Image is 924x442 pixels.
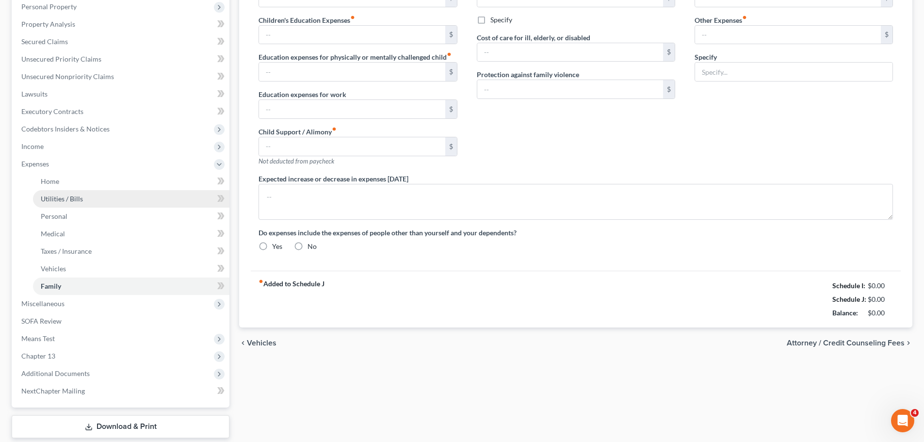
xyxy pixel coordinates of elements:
[21,55,101,63] span: Unsecured Priority Claims
[787,339,912,347] button: Attorney / Credit Counseling Fees chevron_right
[477,69,579,80] label: Protection against family violence
[21,107,83,115] span: Executory Contracts
[259,279,324,320] strong: Added to Schedule J
[21,125,110,133] span: Codebtors Insiders & Notices
[41,264,66,273] span: Vehicles
[259,174,408,184] label: Expected increase or decrease in expenses [DATE]
[41,247,92,255] span: Taxes / Insurance
[445,63,457,81] div: $
[832,309,858,317] strong: Balance:
[445,26,457,44] div: $
[41,282,61,290] span: Family
[259,100,445,118] input: --
[14,85,229,103] a: Lawsuits
[445,137,457,156] div: $
[33,173,229,190] a: Home
[308,242,317,251] label: No
[272,242,282,251] label: Yes
[41,229,65,238] span: Medical
[21,387,85,395] span: NextChapter Mailing
[33,243,229,260] a: Taxes / Insurance
[259,52,452,62] label: Education expenses for physically or mentally challenged child
[447,52,452,57] i: fiber_manual_record
[259,127,337,137] label: Child Support / Alimony
[868,295,893,304] div: $0.00
[259,63,445,81] input: --
[21,299,65,308] span: Miscellaneous
[259,279,263,284] i: fiber_manual_record
[695,26,881,44] input: --
[742,15,747,20] i: fiber_manual_record
[695,52,717,62] label: Specify
[477,80,663,98] input: --
[21,142,44,150] span: Income
[259,137,445,156] input: --
[695,15,747,25] label: Other Expenses
[490,15,512,25] label: Specify
[21,90,48,98] span: Lawsuits
[239,339,276,347] button: chevron_left Vehicles
[445,100,457,118] div: $
[14,312,229,330] a: SOFA Review
[21,20,75,28] span: Property Analysis
[33,208,229,225] a: Personal
[21,317,62,325] span: SOFA Review
[33,225,229,243] a: Medical
[911,409,919,417] span: 4
[14,382,229,400] a: NextChapter Mailing
[41,177,59,185] span: Home
[868,308,893,318] div: $0.00
[21,334,55,343] span: Means Test
[259,26,445,44] input: --
[259,89,346,99] label: Education expenses for work
[33,278,229,295] a: Family
[14,16,229,33] a: Property Analysis
[14,50,229,68] a: Unsecured Priority Claims
[21,37,68,46] span: Secured Claims
[33,260,229,278] a: Vehicles
[21,72,114,81] span: Unsecured Nonpriority Claims
[247,339,276,347] span: Vehicles
[259,15,355,25] label: Children's Education Expenses
[41,195,83,203] span: Utilities / Bills
[350,15,355,20] i: fiber_manual_record
[21,2,77,11] span: Personal Property
[477,33,590,43] label: Cost of care for ill, elderly, or disabled
[14,103,229,120] a: Executory Contracts
[832,295,866,303] strong: Schedule J:
[663,80,675,98] div: $
[21,352,55,360] span: Chapter 13
[905,339,912,347] i: chevron_right
[332,127,337,131] i: fiber_manual_record
[259,228,893,238] label: Do expenses include the expenses of people other than yourself and your dependents?
[891,409,914,432] iframe: Intercom live chat
[21,160,49,168] span: Expenses
[787,339,905,347] span: Attorney / Credit Counseling Fees
[832,281,865,290] strong: Schedule I:
[12,415,229,438] a: Download & Print
[881,26,892,44] div: $
[695,63,892,81] input: Specify...
[14,68,229,85] a: Unsecured Nonpriority Claims
[663,43,675,62] div: $
[41,212,67,220] span: Personal
[259,157,334,165] span: Not deducted from paycheck
[33,190,229,208] a: Utilities / Bills
[477,43,663,62] input: --
[239,339,247,347] i: chevron_left
[14,33,229,50] a: Secured Claims
[21,369,90,377] span: Additional Documents
[868,281,893,291] div: $0.00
